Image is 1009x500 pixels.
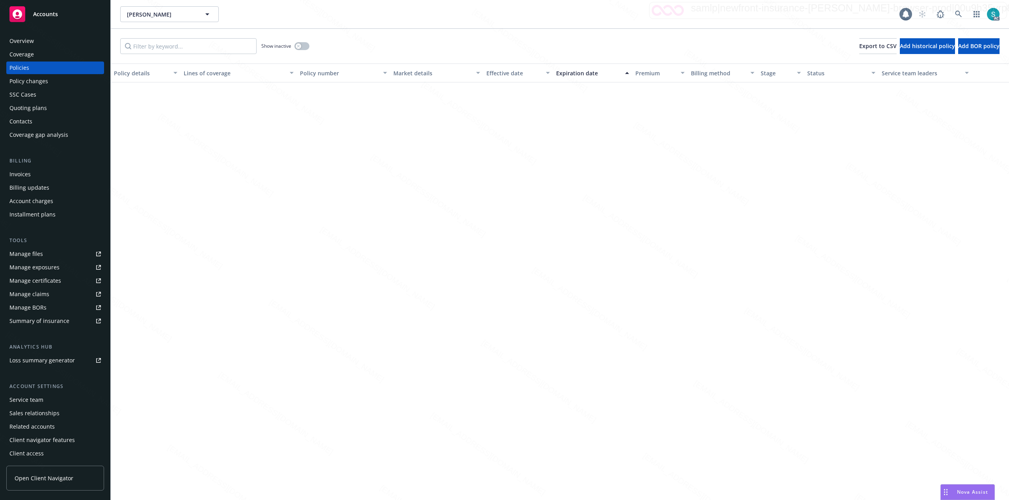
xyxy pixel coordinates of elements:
div: Billing updates [9,181,49,194]
div: Billing method [691,69,746,77]
div: Service team [9,394,43,406]
div: Related accounts [9,420,55,433]
div: Billing [6,157,104,165]
div: Summary of insurance [9,315,69,327]
div: Account settings [6,382,104,390]
a: Overview [6,35,104,47]
a: Client navigator features [6,434,104,446]
div: SSC Cases [9,88,36,101]
a: Account charges [6,195,104,207]
button: Market details [390,63,483,82]
div: Policy number [300,69,378,77]
span: Add BOR policy [958,42,1000,50]
button: Stage [758,63,804,82]
span: Add historical policy [900,42,955,50]
a: Coverage gap analysis [6,129,104,141]
div: Market details [393,69,471,77]
a: Loss summary generator [6,354,104,367]
div: Client access [9,447,44,460]
button: Policy number [297,63,390,82]
div: Policy details [114,69,169,77]
a: Installment plans [6,208,104,221]
button: Export to CSV [859,38,897,54]
button: Billing method [688,63,758,82]
a: Quoting plans [6,102,104,114]
button: Add historical policy [900,38,955,54]
a: Manage claims [6,288,104,300]
div: Lines of coverage [184,69,285,77]
div: Policies [9,62,29,74]
div: Manage certificates [9,274,61,287]
div: Manage BORs [9,301,47,314]
span: Show inactive [261,43,291,49]
div: Quoting plans [9,102,47,114]
a: Manage BORs [6,301,104,314]
a: Switch app [969,6,985,22]
a: Billing updates [6,181,104,194]
div: Invoices [9,168,31,181]
div: Coverage gap analysis [9,129,68,141]
div: Manage files [9,248,43,260]
div: Manage claims [9,288,49,300]
div: Tools [6,237,104,244]
button: Lines of coverage [181,63,297,82]
div: Account charges [9,195,53,207]
div: Status [807,69,867,77]
div: Analytics hub [6,343,104,351]
a: Contacts [6,115,104,128]
div: Expiration date [556,69,620,77]
div: Premium [635,69,676,77]
a: Coverage [6,48,104,61]
button: Nova Assist [940,484,995,500]
a: Manage files [6,248,104,260]
a: Client access [6,447,104,460]
a: Service team [6,394,104,406]
a: Policy changes [6,75,104,88]
a: Manage exposures [6,261,104,274]
a: Invoices [6,168,104,181]
div: Client navigator features [9,434,75,446]
span: Accounts [33,11,58,17]
a: Policies [6,62,104,74]
div: Drag to move [941,485,951,500]
a: Report a Bug [933,6,948,22]
div: Loss summary generator [9,354,75,367]
button: [PERSON_NAME] [120,6,219,22]
div: Service team leaders [882,69,960,77]
div: Coverage [9,48,34,61]
div: Sales relationships [9,407,60,420]
button: Expiration date [553,63,632,82]
div: Manage exposures [9,261,60,274]
input: Filter by keyword... [120,38,257,54]
button: Policy details [111,63,181,82]
span: Nova Assist [957,489,988,495]
span: Open Client Navigator [15,474,73,482]
span: Export to CSV [859,42,897,50]
button: Status [804,63,879,82]
img: photo [987,8,1000,21]
div: Installment plans [9,208,56,221]
button: Add BOR policy [958,38,1000,54]
span: [PERSON_NAME] [127,10,195,19]
a: SSC Cases [6,88,104,101]
div: Overview [9,35,34,47]
a: Manage certificates [6,274,104,287]
button: Effective date [483,63,553,82]
div: Stage [761,69,792,77]
div: Effective date [486,69,541,77]
div: Contacts [9,115,32,128]
button: Service team leaders [879,63,972,82]
a: Related accounts [6,420,104,433]
div: Policy changes [9,75,48,88]
a: Search [951,6,966,22]
a: Start snowing [914,6,930,22]
button: Premium [632,63,688,82]
a: Summary of insurance [6,315,104,327]
a: Accounts [6,3,104,25]
a: Sales relationships [6,407,104,420]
